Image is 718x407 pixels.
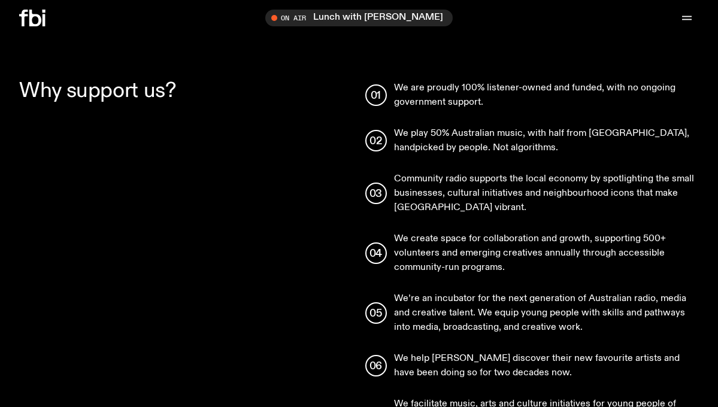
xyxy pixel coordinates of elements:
p: We play 50% Australian music, with half from [GEOGRAPHIC_DATA], handpicked by people. Not algorit... [394,126,699,155]
h2: Why support us? [19,81,353,101]
p: We’re an incubator for the next generation of Australian radio, media and creative talent. We equ... [394,291,699,335]
p: We help [PERSON_NAME] discover their new favourite artists and have been doing so for two decades... [394,351,699,380]
button: On AirLunch with [PERSON_NAME] [265,10,453,26]
p: We create space for collaboration and growth, supporting 500+ volunteers and emerging creatives a... [394,232,699,275]
p: Community radio supports the local economy by spotlighting the small businesses, cultural initiat... [394,172,699,215]
p: We are proudly 100% listener-owned and funded, with no ongoing government support. [394,81,699,110]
